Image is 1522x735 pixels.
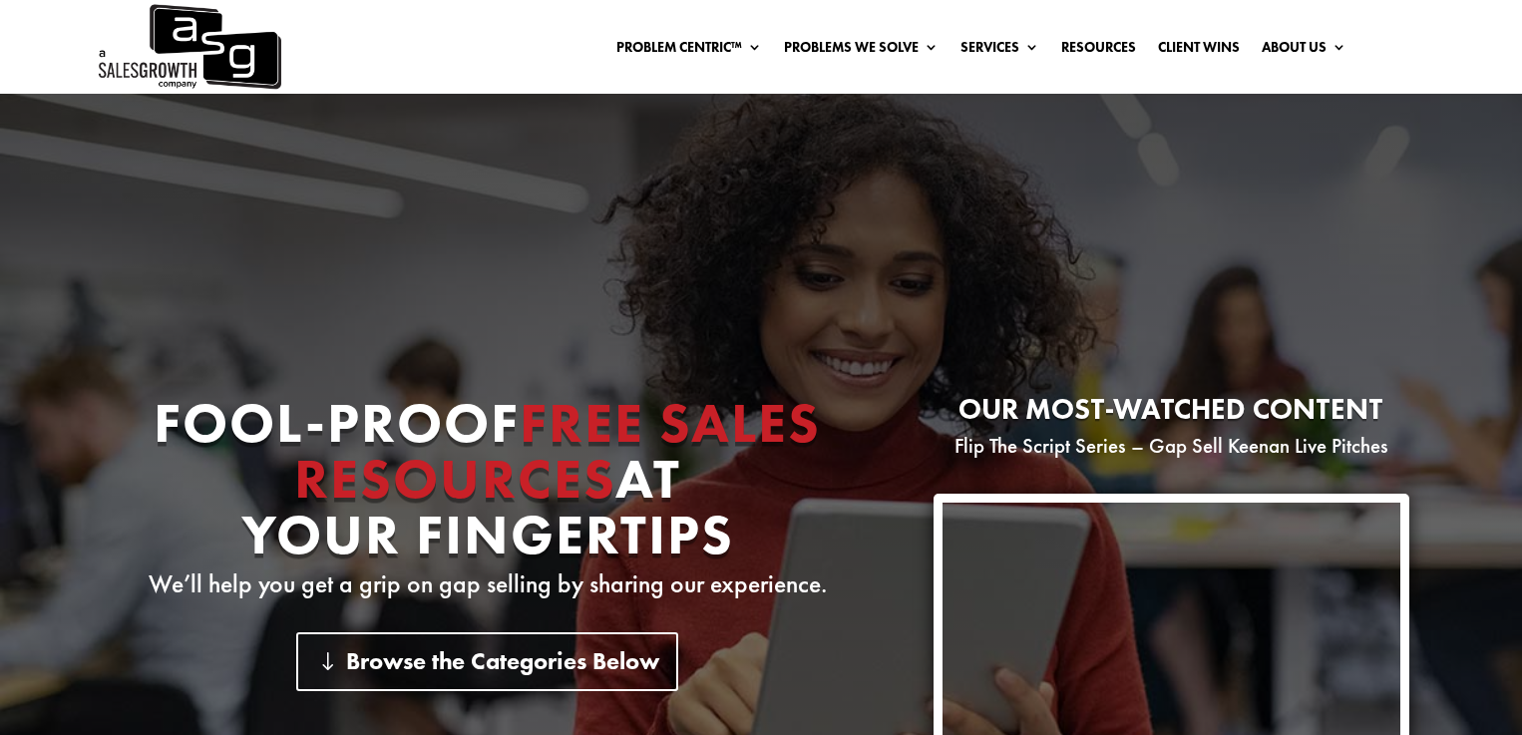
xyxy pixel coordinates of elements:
span: Free Sales Resources [294,387,822,515]
a: Resources [1061,40,1136,62]
h1: Fool-proof At Your Fingertips [113,395,862,572]
p: Flip The Script Series – Gap Sell Keenan Live Pitches [934,434,1409,458]
p: We’ll help you get a grip on gap selling by sharing our experience. [113,572,862,596]
a: Problem Centric™ [616,40,762,62]
a: Client Wins [1158,40,1240,62]
h2: Our most-watched content [934,395,1409,434]
a: Services [960,40,1039,62]
a: About Us [1262,40,1346,62]
a: Browse the Categories Below [296,632,678,691]
a: Problems We Solve [784,40,939,62]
